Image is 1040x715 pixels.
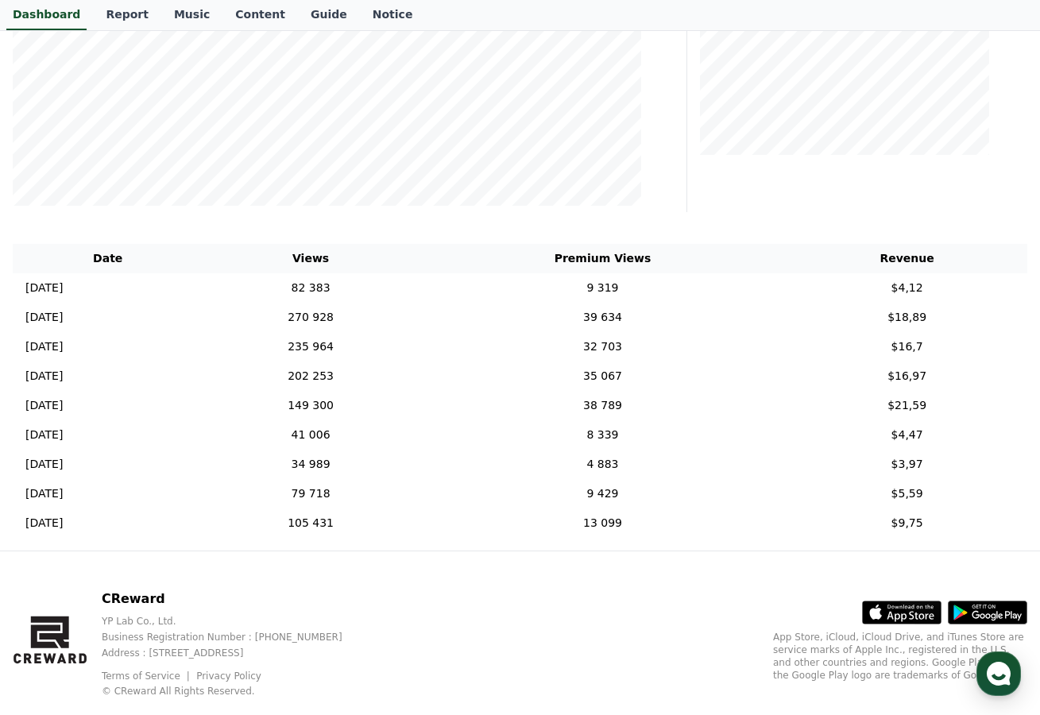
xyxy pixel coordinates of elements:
[102,615,368,628] p: YP Lab Co., Ltd.
[25,456,63,473] p: [DATE]
[203,244,418,273] th: Views
[773,631,1027,682] p: App Store, iCloud, iCloud Drive, and iTunes Store are service marks of Apple Inc., registered in ...
[787,303,1027,332] td: $18,89
[25,397,63,414] p: [DATE]
[787,244,1027,273] th: Revenue
[787,508,1027,538] td: $9,75
[419,361,787,391] td: 35 067
[787,332,1027,361] td: $16,7
[102,685,368,698] p: © CReward All Rights Reserved.
[787,420,1027,450] td: $4,47
[203,450,418,479] td: 34 989
[41,528,68,540] span: Home
[205,504,305,543] a: Settings
[203,273,418,303] td: 82 383
[419,303,787,332] td: 39 634
[5,504,105,543] a: Home
[25,427,63,443] p: [DATE]
[203,332,418,361] td: 235 964
[787,450,1027,479] td: $3,97
[419,450,787,479] td: 4 883
[102,671,192,682] a: Terms of Service
[235,528,274,540] span: Settings
[419,244,787,273] th: Premium Views
[102,647,368,659] p: Address : [STREET_ADDRESS]
[102,589,368,609] p: CReward
[25,280,63,296] p: [DATE]
[419,508,787,538] td: 13 099
[132,528,179,541] span: Messages
[419,273,787,303] td: 9 319
[787,273,1027,303] td: $4,12
[203,508,418,538] td: 105 431
[25,515,63,531] p: [DATE]
[419,420,787,450] td: 8 339
[102,631,368,643] p: Business Registration Number : [PHONE_NUMBER]
[13,244,203,273] th: Date
[203,391,418,420] td: 149 300
[203,420,418,450] td: 41 006
[203,479,418,508] td: 79 718
[105,504,205,543] a: Messages
[25,368,63,385] p: [DATE]
[419,391,787,420] td: 38 789
[25,338,63,355] p: [DATE]
[787,391,1027,420] td: $21,59
[419,479,787,508] td: 9 429
[787,479,1027,508] td: $5,59
[25,309,63,326] p: [DATE]
[25,485,63,502] p: [DATE]
[203,361,418,391] td: 202 253
[419,332,787,361] td: 32 703
[196,671,261,682] a: Privacy Policy
[203,303,418,332] td: 270 928
[787,361,1027,391] td: $16,97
